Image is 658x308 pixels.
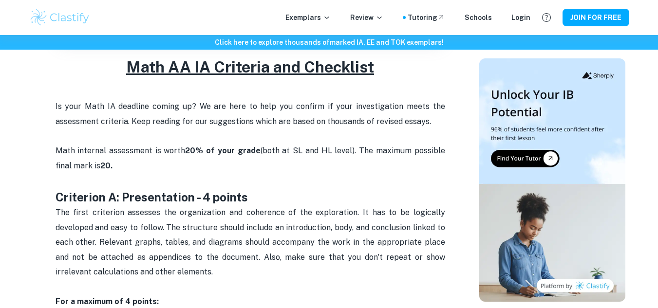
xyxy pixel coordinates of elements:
button: JOIN FOR FREE [563,9,629,26]
a: Schools [465,12,492,23]
strong: For a maximum of 4 points: [56,297,159,306]
u: Math AA IA Criteria and Checklist [126,58,374,76]
p: Is your Math IA deadline coming up? We are here to help you confirm if your investigation meets t... [56,99,445,173]
a: Tutoring [408,12,445,23]
strong: 20. [100,161,113,170]
button: Help and Feedback [538,9,555,26]
p: Exemplars [285,12,331,23]
a: Login [511,12,530,23]
strong: Criterion A: Presentation - 4 points [56,190,248,204]
p: Review [350,12,383,23]
span: The first criterion assesses the organization and coherence of the exploration. It has to be logi... [56,208,447,276]
img: Clastify logo [29,8,91,27]
img: Thumbnail [479,58,625,302]
h6: Click here to explore thousands of marked IA, EE and TOK exemplars ! [2,37,656,48]
strong: 20% of your grade [185,146,260,155]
